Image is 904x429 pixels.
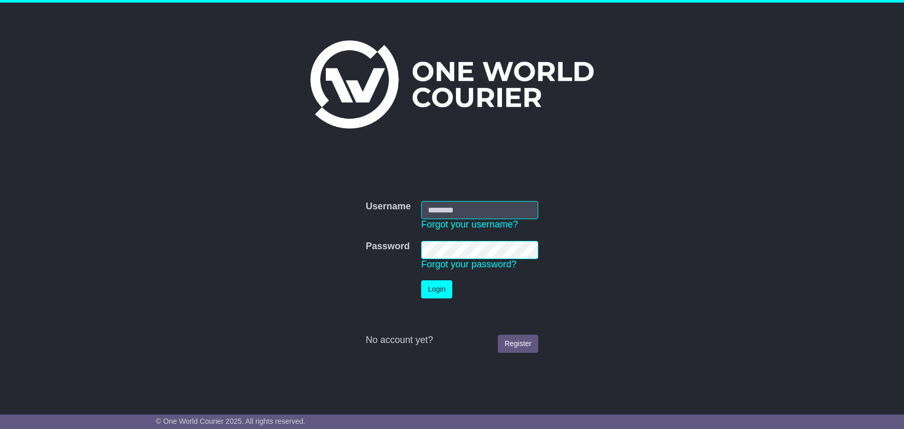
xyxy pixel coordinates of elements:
[156,417,306,425] span: © One World Courier 2025. All rights reserved.
[421,259,516,269] a: Forgot your password?
[310,40,593,128] img: One World
[421,280,452,298] button: Login
[366,201,411,212] label: Username
[366,241,410,252] label: Password
[421,219,518,230] a: Forgot your username?
[366,335,538,346] div: No account yet?
[498,335,538,353] a: Register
